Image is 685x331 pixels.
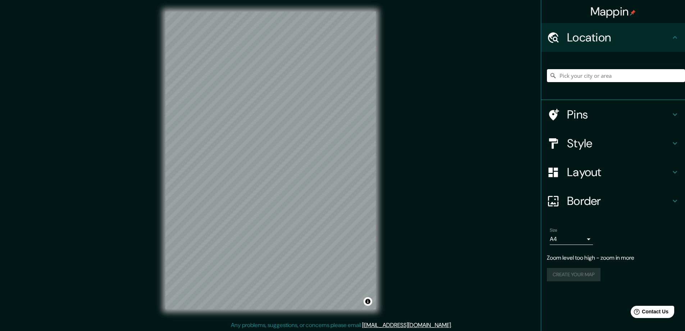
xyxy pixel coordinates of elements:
div: A4 [550,233,593,245]
p: Any problems, suggestions, or concerns please email . [231,321,452,330]
h4: Pins [567,107,671,122]
label: Size [550,227,557,233]
a: [EMAIL_ADDRESS][DOMAIN_NAME] [362,321,451,329]
canvas: Map [165,12,376,309]
div: Border [541,187,685,215]
div: Layout [541,158,685,187]
div: Style [541,129,685,158]
div: . [453,321,455,330]
p: Zoom level too high - zoom in more [547,254,679,262]
h4: Border [567,194,671,208]
div: . [452,321,453,330]
div: Pins [541,100,685,129]
input: Pick your city or area [547,69,685,82]
h4: Layout [567,165,671,179]
img: pin-icon.png [630,10,636,15]
div: Location [541,23,685,52]
button: Toggle attribution [364,297,372,306]
h4: Location [567,30,671,45]
iframe: Help widget launcher [621,303,677,323]
h4: Mappin [590,4,636,19]
h4: Style [567,136,671,151]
